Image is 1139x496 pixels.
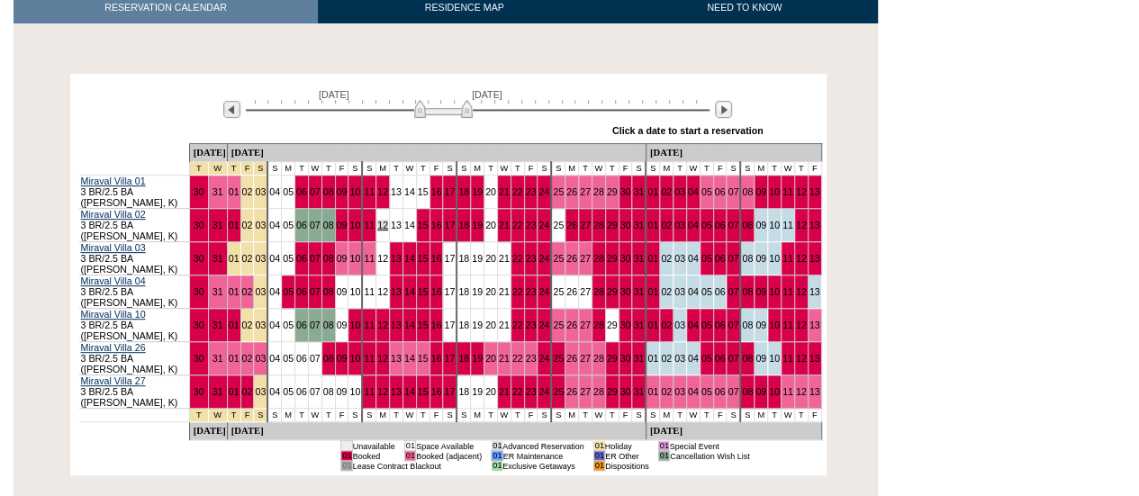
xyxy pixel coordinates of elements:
[796,320,807,330] a: 12
[688,220,699,230] a: 04
[337,320,348,330] a: 09
[377,186,388,197] a: 12
[310,220,321,230] a: 07
[769,320,780,330] a: 10
[255,386,266,397] a: 03
[458,220,469,230] a: 18
[472,220,483,230] a: 19
[661,320,672,330] a: 02
[796,186,807,197] a: 12
[81,209,146,220] a: Miraval Villa 02
[229,186,240,197] a: 01
[283,386,294,397] a: 05
[444,220,455,230] a: 17
[701,186,712,197] a: 05
[538,253,549,264] a: 24
[661,286,672,297] a: 02
[418,353,429,364] a: 15
[242,353,253,364] a: 02
[580,220,591,230] a: 27
[194,386,204,397] a: 30
[431,286,442,297] a: 16
[81,342,146,353] a: Miraval Villa 26
[472,353,483,364] a: 19
[715,220,726,230] a: 06
[444,353,455,364] a: 17
[296,220,307,230] a: 06
[701,253,712,264] a: 05
[809,220,820,230] a: 13
[499,353,510,364] a: 21
[728,186,738,197] a: 07
[212,253,223,264] a: 31
[620,353,631,364] a: 30
[715,186,726,197] a: 06
[782,286,793,297] a: 11
[796,286,807,297] a: 12
[512,320,523,330] a: 22
[607,186,618,197] a: 29
[404,186,415,197] a: 14
[566,320,577,330] a: 26
[194,320,204,330] a: 30
[444,286,455,297] a: 17
[728,286,738,297] a: 07
[701,286,712,297] a: 05
[194,220,204,230] a: 30
[283,186,294,197] a: 05
[688,253,699,264] a: 04
[499,253,510,264] a: 21
[769,253,780,264] a: 10
[538,353,549,364] a: 24
[512,353,523,364] a: 22
[580,320,591,330] a: 27
[593,320,604,330] a: 28
[229,386,240,397] a: 01
[633,353,644,364] a: 31
[194,253,204,264] a: 30
[661,186,672,197] a: 02
[194,353,204,364] a: 30
[796,353,807,364] a: 12
[377,253,388,264] a: 12
[755,353,766,364] a: 09
[661,353,672,364] a: 02
[809,186,820,197] a: 13
[404,353,415,364] a: 14
[633,186,644,197] a: 31
[310,253,321,264] a: 07
[472,186,483,197] a: 19
[81,176,146,186] a: Miraval Villa 01
[633,220,644,230] a: 31
[255,186,266,197] a: 03
[782,253,793,264] a: 11
[212,353,223,364] a: 31
[212,220,223,230] a: 31
[620,320,631,330] a: 30
[620,253,631,264] a: 30
[538,320,549,330] a: 24
[310,353,321,364] a: 07
[607,320,618,330] a: 29
[323,220,334,230] a: 08
[391,186,402,197] a: 13
[782,186,793,197] a: 11
[81,309,146,320] a: Miraval Villa 10
[364,286,375,297] a: 11
[310,320,321,330] a: 07
[728,353,738,364] a: 07
[81,275,146,286] a: Miraval Villa 04
[538,220,549,230] a: 24
[755,186,766,197] a: 09
[742,353,753,364] a: 08
[647,220,658,230] a: 01
[472,320,483,330] a: 19
[769,186,780,197] a: 10
[377,353,388,364] a: 12
[769,286,780,297] a: 10
[364,186,375,197] a: 11
[269,286,280,297] a: 04
[349,353,360,364] a: 10
[269,353,280,364] a: 04
[512,286,523,297] a: 22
